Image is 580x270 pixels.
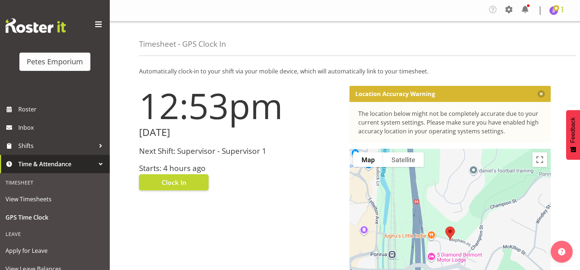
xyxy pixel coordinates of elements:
[139,67,551,76] p: Automatically clock-in to your shift via your mobile device, which will automatically link to you...
[353,152,383,167] button: Show street map
[5,212,104,223] span: GPS Time Clock
[139,164,341,172] h3: Starts: 4 hours ago
[5,194,104,205] span: View Timesheets
[18,122,106,133] span: Inbox
[5,18,66,33] img: Rosterit website logo
[162,178,186,187] span: Clock In
[2,190,108,208] a: View Timesheets
[2,175,108,190] div: Timesheet
[558,248,565,255] img: help-xxl-2.png
[566,110,580,160] button: Feedback - Show survey
[18,140,95,151] span: Shifts
[2,227,108,242] div: Leave
[18,159,95,170] span: Time & Attendance
[139,147,341,155] h3: Next Shift: Supervisor - Supervisor 1
[139,127,341,138] h2: [DATE]
[549,6,558,15] img: janelle-jonkers702.jpg
[139,40,226,48] h4: Timesheet - GPS Clock In
[358,109,542,136] div: The location below might not be completely accurate due to your current system settings. Please m...
[2,208,108,227] a: GPS Time Clock
[5,245,104,256] span: Apply for Leave
[18,104,106,115] span: Roster
[538,90,545,98] button: Close message
[2,242,108,260] a: Apply for Leave
[139,86,341,125] h1: 12:53pm
[139,174,209,190] button: Clock In
[27,56,83,67] div: Petes Emporium
[570,117,576,143] span: Feedback
[383,152,424,167] button: Show satellite imagery
[355,90,435,98] p: Location Accuracy Warning
[532,152,547,167] button: Toggle fullscreen view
